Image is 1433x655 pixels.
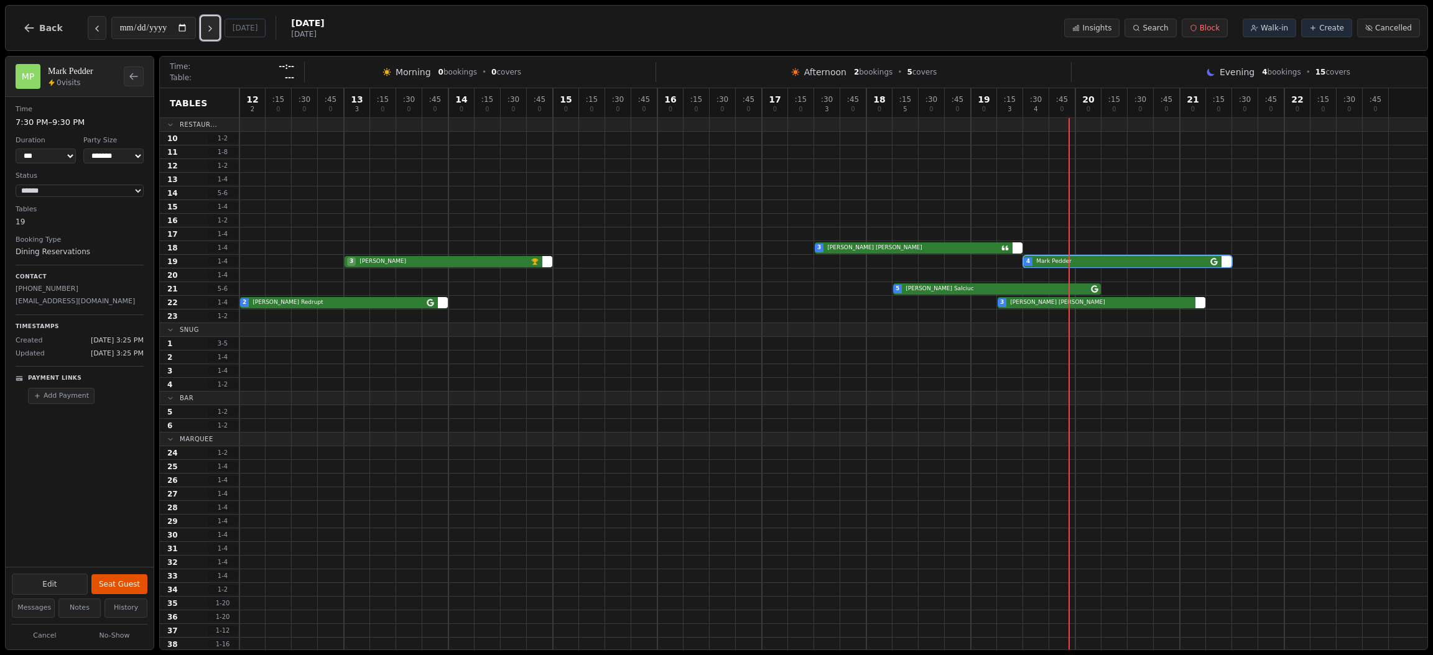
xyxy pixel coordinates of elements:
span: : 30 [508,96,519,103]
span: Block [1200,23,1220,33]
button: Insights [1064,19,1120,37]
span: 14 [455,95,467,104]
button: Cancelled [1357,19,1420,37]
span: : 45 [743,96,754,103]
span: 0 [1243,106,1246,112]
span: : 30 [821,96,833,103]
button: Back to bookings list [124,66,144,86]
span: 1 - 2 [208,421,238,430]
svg: Google booking [1210,258,1218,265]
span: 3 - 5 [208,339,238,348]
span: 0 [433,106,437,112]
p: Timestamps [16,323,144,331]
button: Block [1182,19,1228,37]
span: 1 - 20 [208,612,238,621]
button: Previous day [88,16,106,40]
span: 0 [642,106,646,112]
span: : 30 [1343,96,1355,103]
span: 1 - 4 [208,298,238,307]
span: 0 [407,106,410,112]
span: 0 [851,106,855,112]
span: : 45 [534,96,545,103]
span: [DATE] [291,29,324,39]
span: : 45 [1370,96,1381,103]
span: : 45 [325,96,336,103]
svg: Google booking [427,299,434,306]
span: 1 - 2 [208,134,238,143]
dt: Party Size [83,135,144,146]
span: 12 [167,161,178,171]
span: Morning [396,66,431,78]
span: 0 [1373,106,1377,112]
span: Mark Pedder [1034,257,1209,266]
span: 0 visits [57,78,81,88]
span: Bar [180,393,193,403]
span: [PERSON_NAME] Salciuc [903,285,1090,293]
span: : 15 [795,96,807,103]
span: : 15 [690,96,702,103]
span: 0 [929,106,933,112]
span: : 45 [429,96,441,103]
span: 0 [694,106,698,112]
span: 19 [978,95,990,104]
span: : 15 [1108,96,1120,103]
span: 5 [903,106,907,112]
span: 1 - 20 [208,598,238,608]
span: 0 [1296,106,1299,112]
span: 15 [560,95,572,104]
p: Contact [16,273,144,282]
span: 2 [251,106,254,112]
span: 1 - 4 [208,503,238,512]
dd: 19 [16,216,144,227]
span: • [897,67,902,77]
span: 1 - 4 [208,462,238,471]
span: 0 [1112,106,1116,112]
span: 3 [167,366,172,376]
span: 0 [302,106,306,112]
div: MP [16,64,40,89]
span: 0 [1087,106,1090,112]
span: 1 - 4 [208,366,238,375]
span: 0 [878,106,881,112]
span: [PERSON_NAME] [357,257,530,266]
span: 36 [167,612,178,622]
button: Seat Guest [91,574,147,594]
span: Search [1143,23,1168,33]
span: 16 [664,95,676,104]
span: 1 - 2 [208,216,238,225]
span: 17 [769,95,781,104]
button: Add Payment [28,388,95,405]
span: 4 [1026,257,1030,266]
span: 1 - 4 [208,557,238,567]
span: 37 [167,626,178,636]
span: 32 [167,557,178,567]
span: 3 [825,106,828,112]
span: : 30 [1134,96,1146,103]
span: 27 [167,489,178,499]
span: 5 - 6 [208,284,238,293]
span: Insights [1082,23,1111,33]
span: 0 [669,106,672,112]
span: 1 - 2 [208,407,238,416]
span: [PERSON_NAME] [PERSON_NAME] [825,244,1000,252]
span: 0 [511,106,515,112]
span: : 45 [638,96,650,103]
span: [DATE] 3:25 PM [91,349,144,359]
span: 13 [167,175,178,185]
span: 31 [167,544,178,554]
span: • [1306,67,1310,77]
span: covers [907,67,937,77]
span: 6 [167,421,172,431]
span: 28 [167,503,178,513]
span: 2 [167,352,172,362]
span: 0 [1138,106,1142,112]
span: 0 [955,106,959,112]
span: : 30 [925,96,937,103]
span: Back [39,24,63,32]
span: 4 [1034,106,1037,112]
span: 15 [1315,68,1326,76]
span: : 15 [899,96,911,103]
span: 1 - 8 [208,147,238,157]
span: Snug [180,325,199,334]
span: 1 - 16 [208,639,238,649]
